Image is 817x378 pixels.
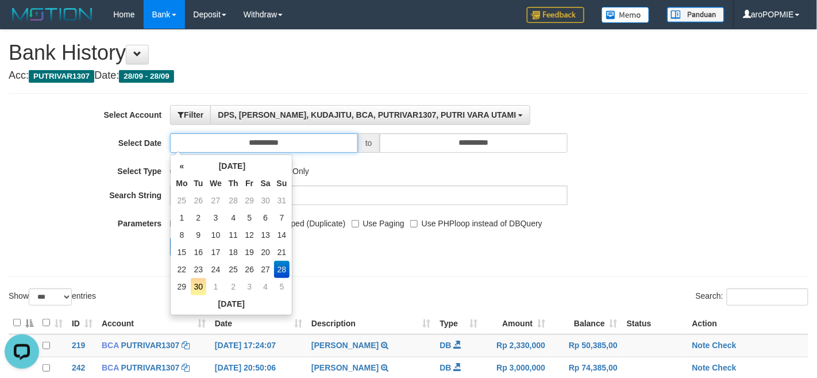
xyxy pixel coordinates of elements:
a: PUTRIVAR1307 [121,363,180,372]
th: « [173,157,190,175]
td: 6 [257,209,274,226]
td: 2 [225,278,242,295]
td: 9 [191,226,207,244]
td: 24 [206,261,225,278]
th: : activate to sort column ascending [38,312,67,334]
td: 23 [191,261,207,278]
th: [DATE] [191,157,274,175]
button: Open LiveChat chat widget [5,5,39,39]
th: Th [225,175,242,192]
th: Account: activate to sort column ascending [97,312,210,334]
td: 26 [191,192,207,209]
button: Filter [170,105,211,125]
span: DB [440,363,452,372]
img: MOTION_logo.png [9,6,96,23]
th: Amount: activate to sort column ascending [482,312,550,334]
span: to [358,133,380,153]
img: Button%20Memo.svg [602,7,650,23]
th: Date: activate to sort column ascending [210,312,307,334]
th: Sa [257,175,274,192]
td: Rp 50,385,00 [550,334,622,357]
td: 27 [206,192,225,209]
td: 8 [173,226,190,244]
a: Note [692,363,710,372]
a: Copy PUTRIVAR1307 to clipboard [182,363,190,372]
td: 22 [173,261,190,278]
input: Search: [727,288,808,306]
h1: Bank History [9,41,808,64]
label: Search: [696,288,808,306]
td: 10 [206,226,225,244]
td: 14 [274,226,290,244]
td: 1 [206,278,225,295]
a: PUTRIVAR1307 [121,341,180,350]
h4: Acc: Date: [9,70,808,82]
img: Feedback.jpg [527,7,584,23]
th: Mo [173,175,190,192]
th: Description: activate to sort column ascending [307,312,435,334]
td: 31 [274,192,290,209]
td: 5 [242,209,257,226]
img: panduan.png [667,7,724,22]
th: ID: activate to sort column ascending [67,312,97,334]
td: 18 [225,244,242,261]
td: 4 [225,209,242,226]
td: 28 [274,261,290,278]
th: : activate to sort column descending [9,312,38,334]
td: 29 [173,278,190,295]
td: 1 [173,209,190,226]
td: 28 [225,192,242,209]
td: 15 [173,244,190,261]
span: BCA [102,363,119,372]
th: Su [274,175,290,192]
td: 30 [191,278,207,295]
a: Check [712,341,737,350]
a: Check [712,363,737,372]
span: DPS, [PERSON_NAME], KUDAJITU, BCA, PUTRIVAR1307, PUTRI VARA UTAMI [218,110,516,119]
td: 3 [242,278,257,295]
td: Rp 2,330,000 [482,334,550,357]
span: BCA [102,341,119,350]
td: 26 [242,261,257,278]
a: Note [692,341,710,350]
td: 7 [274,209,290,226]
select: Showentries [29,288,72,306]
td: 17 [206,244,225,261]
td: 11 [225,226,242,244]
th: [DATE] [173,295,290,313]
td: 12 [242,226,257,244]
td: 19 [242,244,257,261]
a: [PERSON_NAME] [311,363,379,372]
td: 2 [191,209,207,226]
label: Use PHPloop instead of DBQuery [410,214,542,229]
span: 28/09 - 28/09 [119,70,174,83]
span: 242 [72,363,85,372]
a: [PERSON_NAME] [311,341,379,350]
th: Type: activate to sort column ascending [436,312,483,334]
th: Fr [242,175,257,192]
label: Show Skipped (Duplicate) [241,214,345,229]
td: 20 [257,244,274,261]
td: 5 [274,278,290,295]
td: 4 [257,278,274,295]
span: DB [440,341,452,350]
th: Tu [191,175,207,192]
input: Use Paging [352,220,359,227]
label: Use Paging [352,214,404,229]
th: Balance: activate to sort column ascending [550,312,622,334]
button: DPS, [PERSON_NAME], KUDAJITU, BCA, PUTRIVAR1307, PUTRI VARA UTAMI [210,105,530,125]
td: 3 [206,209,225,226]
td: 21 [274,244,290,261]
input: Use PHPloop instead of DBQuery [410,220,418,227]
th: Status [622,312,688,334]
td: 30 [257,192,274,209]
td: 29 [242,192,257,209]
span: 219 [72,341,85,350]
td: 16 [191,244,207,261]
td: [DATE] 17:24:07 [210,334,307,357]
span: PUTRIVAR1307 [29,70,94,83]
th: We [206,175,225,192]
th: Action [688,312,808,334]
a: Copy PUTRIVAR1307 to clipboard [182,341,190,350]
td: 13 [257,226,274,244]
